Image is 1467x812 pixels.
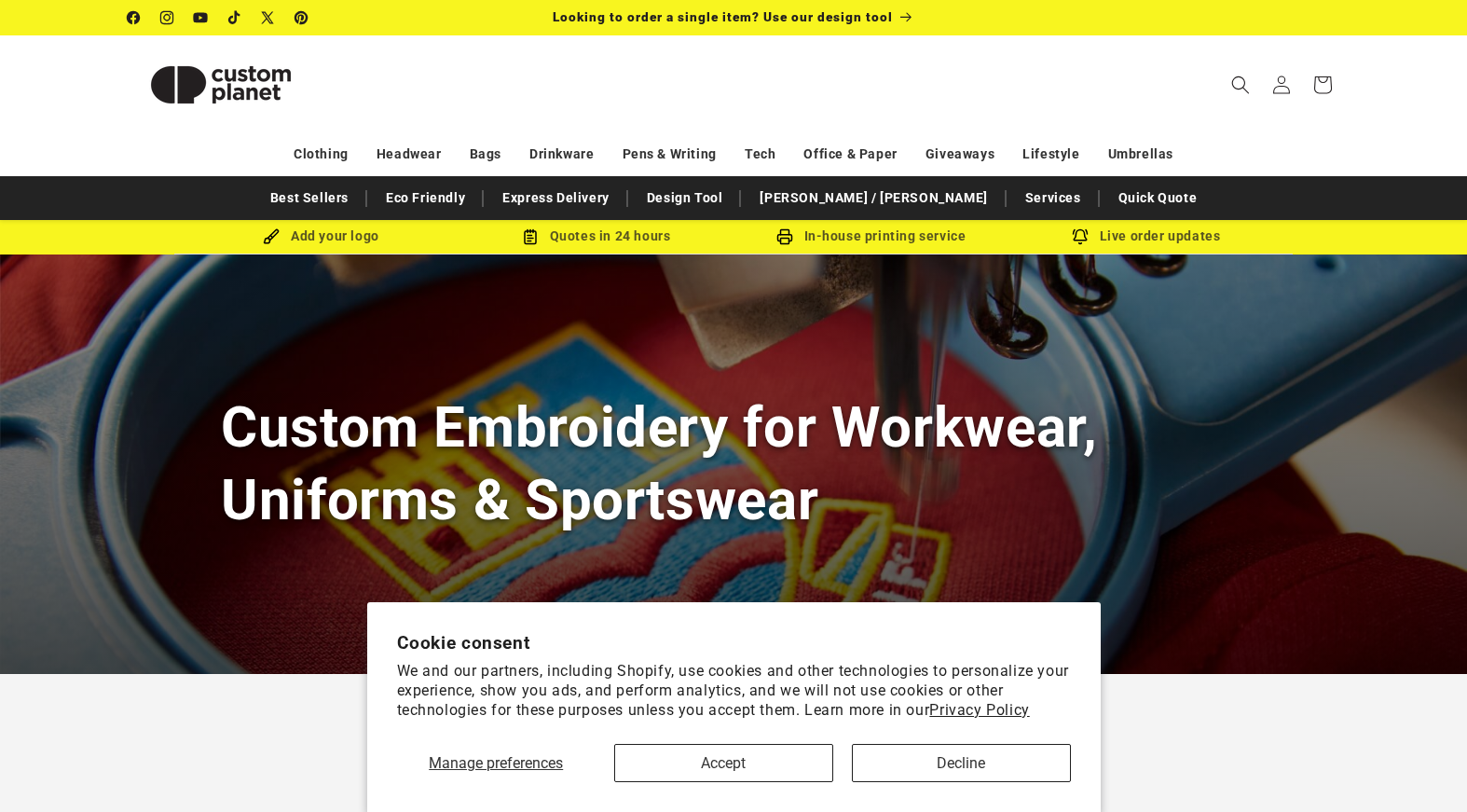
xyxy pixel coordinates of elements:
a: Quick Quote [1109,182,1207,214]
img: Brush Icon [263,228,280,245]
img: In-house printing [776,228,793,245]
a: Privacy Policy [929,701,1029,719]
span: Manage preferences [429,754,563,772]
a: [PERSON_NAME] / [PERSON_NAME] [750,182,996,214]
a: Clothing [294,138,349,171]
a: Services [1016,182,1090,214]
div: Quotes in 24 hours [459,225,733,248]
a: Pens & Writing [623,138,717,171]
img: Custom Planet [128,43,314,127]
summary: Search [1220,64,1261,105]
a: Lifestyle [1022,138,1079,171]
img: Order updates [1072,228,1089,245]
div: In-house printing service [733,225,1008,248]
a: Umbrellas [1108,138,1173,171]
button: Manage preferences [397,744,596,782]
a: Headwear [377,138,442,171]
a: Custom Planet [121,35,322,133]
div: Live order updates [1008,225,1283,248]
div: Add your logo [184,225,459,248]
a: Drinkware [529,138,594,171]
a: Tech [745,138,775,171]
a: Express Delivery [493,182,619,214]
a: Office & Paper [803,138,897,171]
p: We and our partners, including Shopify, use cookies and other technologies to personalize your ex... [397,662,1071,720]
h2: Cookie consent [397,632,1071,654]
button: Accept [614,744,833,782]
a: Best Sellers [261,182,358,214]
a: Design Tool [638,182,733,214]
button: Decline [852,744,1071,782]
a: Bags [470,138,501,171]
h1: Custom Embroidery for Workwear, Uniforms & Sportswear [221,392,1246,535]
a: Giveaways [925,138,994,171]
a: Eco Friendly [377,182,474,214]
img: Order Updates Icon [522,228,539,245]
span: Looking to order a single item? Use our design tool [553,9,893,24]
